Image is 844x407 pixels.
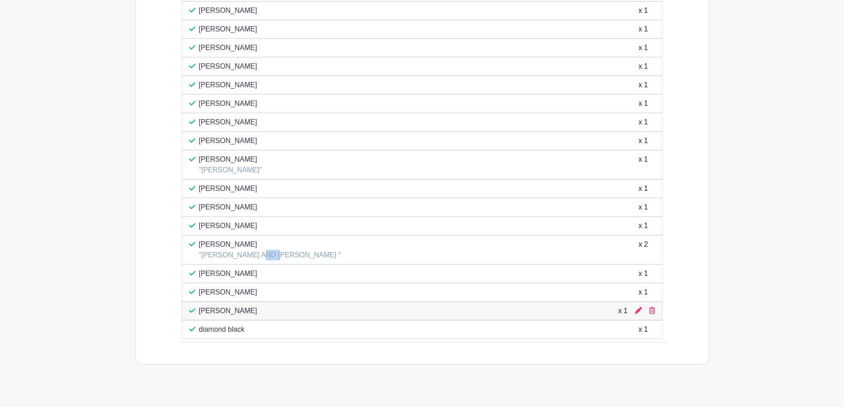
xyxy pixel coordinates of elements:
[618,306,627,316] div: x 1
[638,117,648,128] div: x 1
[638,154,648,175] div: x 1
[199,221,257,231] p: [PERSON_NAME]
[638,239,648,260] div: x 2
[638,43,648,53] div: x 1
[199,183,257,194] p: [PERSON_NAME]
[199,117,257,128] p: [PERSON_NAME]
[199,287,257,298] p: [PERSON_NAME]
[638,24,648,35] div: x 1
[638,268,648,279] div: x 1
[199,80,257,90] p: [PERSON_NAME]
[638,136,648,146] div: x 1
[638,202,648,213] div: x 1
[638,98,648,109] div: x 1
[638,221,648,231] div: x 1
[199,165,262,175] p: "[PERSON_NAME]"
[199,239,341,250] p: [PERSON_NAME]
[638,5,648,16] div: x 1
[638,80,648,90] div: x 1
[199,24,257,35] p: [PERSON_NAME]
[199,61,257,72] p: [PERSON_NAME]
[199,306,257,316] p: [PERSON_NAME]
[638,287,648,298] div: x 1
[638,61,648,72] div: x 1
[199,324,245,335] p: diamond black
[199,202,257,213] p: [PERSON_NAME]
[638,183,648,194] div: x 1
[199,98,257,109] p: [PERSON_NAME]
[199,43,257,53] p: [PERSON_NAME]
[638,324,648,335] div: x 1
[199,250,341,260] p: "[PERSON_NAME] AND [PERSON_NAME] "
[199,136,257,146] p: [PERSON_NAME]
[199,268,257,279] p: [PERSON_NAME]
[199,154,262,165] p: [PERSON_NAME]
[199,5,257,16] p: [PERSON_NAME]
